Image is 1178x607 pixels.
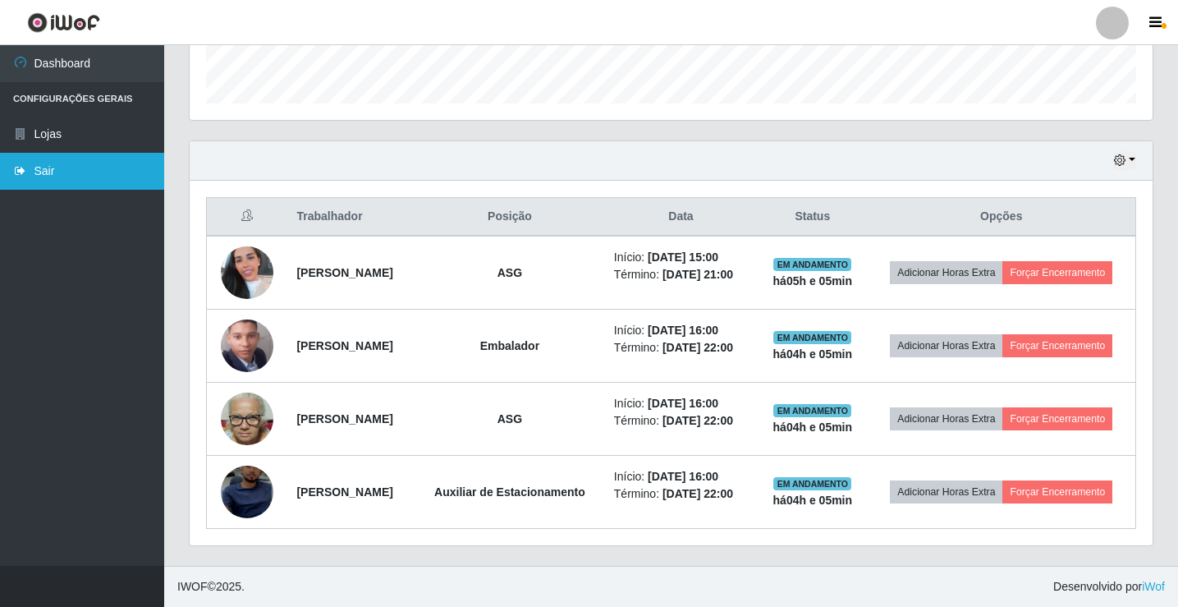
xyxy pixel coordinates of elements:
button: Adicionar Horas Extra [890,334,1002,357]
span: IWOF [177,580,208,593]
strong: há 05 h e 05 min [773,274,853,287]
img: 1750447582660.jpeg [221,226,273,320]
a: iWof [1142,580,1165,593]
th: Trabalhador [286,198,415,237]
button: Adicionar Horas Extra [890,481,1002,504]
strong: Embalador [480,339,539,352]
time: [DATE] 21:00 [662,268,733,281]
li: Término: [614,339,748,356]
li: Término: [614,412,748,430]
time: [DATE] 16:00 [648,324,718,337]
strong: Auxiliar de Estacionamento [434,485,585,499]
th: Opções [868,198,1136,237]
time: [DATE] 22:00 [662,341,733,354]
th: Posição [415,198,604,237]
span: EM ANDAMENTO [773,477,851,490]
time: [DATE] 22:00 [662,414,733,427]
button: Forçar Encerramento [1002,481,1112,504]
img: 1721517353496.jpeg [221,384,273,454]
strong: [PERSON_NAME] [296,266,392,279]
button: Forçar Encerramento [1002,407,1112,430]
th: Data [604,198,758,237]
span: © 2025 . [177,578,245,596]
button: Adicionar Horas Extra [890,407,1002,430]
li: Início: [614,395,748,412]
time: [DATE] 22:00 [662,487,733,500]
li: Início: [614,249,748,266]
button: Forçar Encerramento [1002,334,1112,357]
button: Adicionar Horas Extra [890,261,1002,284]
span: EM ANDAMENTO [773,258,851,271]
strong: [PERSON_NAME] [296,339,392,352]
strong: há 04 h e 05 min [773,494,853,507]
strong: [PERSON_NAME] [296,485,392,499]
strong: há 04 h e 05 min [773,421,853,434]
img: CoreUI Logo [27,12,100,33]
li: Término: [614,485,748,503]
span: EM ANDAMENTO [773,404,851,417]
strong: ASG [497,412,522,425]
li: Início: [614,322,748,339]
li: Término: [614,266,748,283]
time: [DATE] 16:00 [648,470,718,483]
button: Forçar Encerramento [1002,261,1112,284]
img: 1718410528864.jpeg [221,289,273,403]
time: [DATE] 15:00 [648,251,718,264]
th: Status [758,198,867,237]
span: EM ANDAMENTO [773,331,851,344]
strong: ASG [497,266,522,279]
li: Início: [614,468,748,485]
time: [DATE] 16:00 [648,397,718,410]
img: 1750699725470.jpeg [221,435,273,550]
strong: há 04 h e 05 min [773,347,853,361]
span: Desenvolvido por [1053,578,1165,596]
strong: [PERSON_NAME] [296,412,392,425]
